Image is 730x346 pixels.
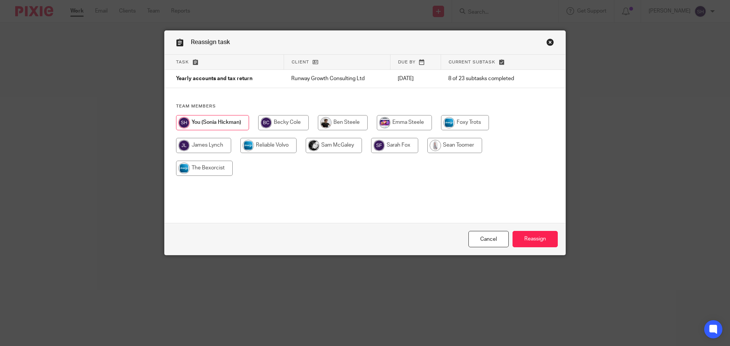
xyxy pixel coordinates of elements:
span: Yearly accounts and tax return [176,76,252,82]
input: Reassign [513,231,558,247]
span: Current subtask [449,60,495,64]
h4: Team members [176,103,554,109]
a: Close this dialog window [468,231,509,247]
td: 8 of 23 subtasks completed [441,70,538,88]
span: Client [292,60,309,64]
a: Close this dialog window [546,38,554,49]
span: Due by [398,60,416,64]
span: Task [176,60,189,64]
span: Reassign task [191,39,230,45]
p: Runway Growth Consulting Ltd [291,75,382,82]
p: [DATE] [398,75,433,82]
